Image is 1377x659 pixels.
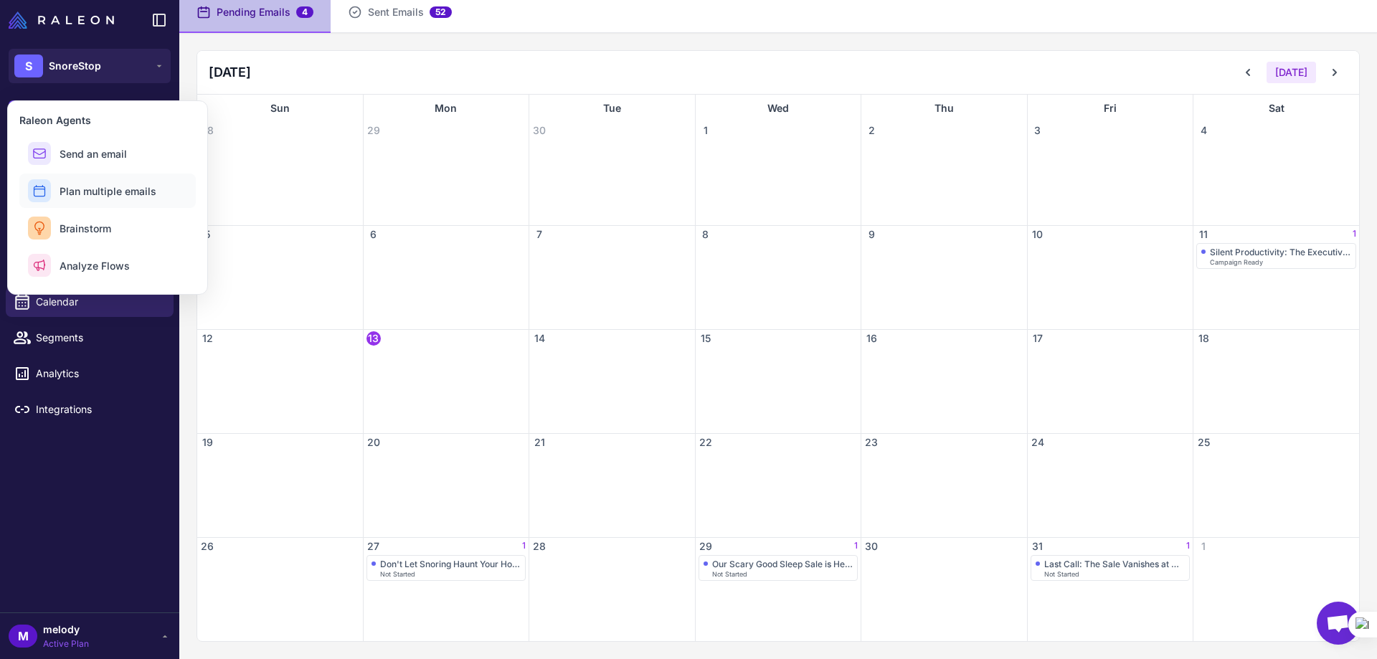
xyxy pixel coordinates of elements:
[197,95,363,122] div: Sun
[864,123,879,138] span: 2
[1044,571,1079,577] span: Not Started
[296,6,313,18] span: 4
[699,435,713,450] span: 22
[200,331,214,346] span: 12
[699,539,713,554] span: 29
[532,539,546,554] span: 28
[1210,247,1351,257] div: Silent Productivity: The Executive Secret to Peak Performance
[1196,227,1211,242] span: 11
[712,571,747,577] span: Not Started
[14,54,43,77] div: S
[1196,435,1211,450] span: 25
[1210,259,1263,265] span: Campaign Ready
[19,248,196,283] button: Analyze Flows
[36,402,162,417] span: Integrations
[366,227,381,242] span: 6
[1193,95,1359,122] div: Sat
[1044,559,1186,569] div: Last Call: The Sale Vanishes at Midnight!
[6,143,174,174] a: Chats
[200,435,214,450] span: 19
[864,331,879,346] span: 16
[60,146,127,161] span: Send an email
[9,625,37,648] div: M
[366,331,381,346] span: 13
[854,539,858,554] span: 1
[60,221,111,236] span: Brainstorm
[1267,62,1316,83] button: [DATE]
[36,366,162,381] span: Analytics
[1196,123,1211,138] span: 4
[1186,539,1190,554] span: 1
[200,539,214,554] span: 26
[1031,435,1045,450] span: 24
[209,62,251,82] h2: [DATE]
[1196,539,1211,554] span: 1
[380,571,415,577] span: Not Started
[696,95,861,122] div: Wed
[532,435,546,450] span: 21
[366,539,381,554] span: 27
[1028,95,1193,122] div: Fri
[6,323,174,353] a: Segments
[9,49,171,83] button: SSnoreStop
[366,123,381,138] span: 29
[9,11,114,29] img: Raleon Logo
[9,11,120,29] a: Raleon Logo
[19,211,196,245] button: Brainstorm
[6,394,174,425] a: Integrations
[529,95,695,122] div: Tue
[19,136,196,171] button: Send an email
[6,179,174,209] a: Knowledge
[1031,539,1045,554] span: 31
[36,294,162,310] span: Calendar
[1031,123,1045,138] span: 3
[36,330,162,346] span: Segments
[364,95,529,122] div: Mon
[1031,227,1045,242] span: 10
[522,539,526,554] span: 1
[6,287,174,317] a: Calendar
[19,174,196,208] button: Plan multiple emails
[532,227,546,242] span: 7
[49,58,101,74] span: SnoreStop
[43,637,89,650] span: Active Plan
[6,359,174,389] a: Analytics
[6,251,174,281] a: Campaigns
[864,227,879,242] span: 9
[43,622,89,637] span: melody
[430,6,452,18] span: 52
[861,95,1027,122] div: Thu
[699,123,713,138] span: 1
[366,435,381,450] span: 20
[19,113,196,128] h3: Raleon Agents
[712,559,853,569] div: Our Scary Good Sleep Sale is Here!
[699,227,713,242] span: 8
[532,123,546,138] span: 30
[699,331,713,346] span: 15
[1353,227,1356,242] span: 1
[60,258,130,273] span: Analyze Flows
[1196,331,1211,346] span: 18
[1317,602,1360,645] div: Open chat
[1031,331,1045,346] span: 17
[864,435,879,450] span: 23
[532,331,546,346] span: 14
[6,215,174,245] a: Email Design
[380,559,521,569] div: Don't Let Snoring Haunt Your House...
[864,539,879,554] span: 30
[60,184,156,199] span: Plan multiple emails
